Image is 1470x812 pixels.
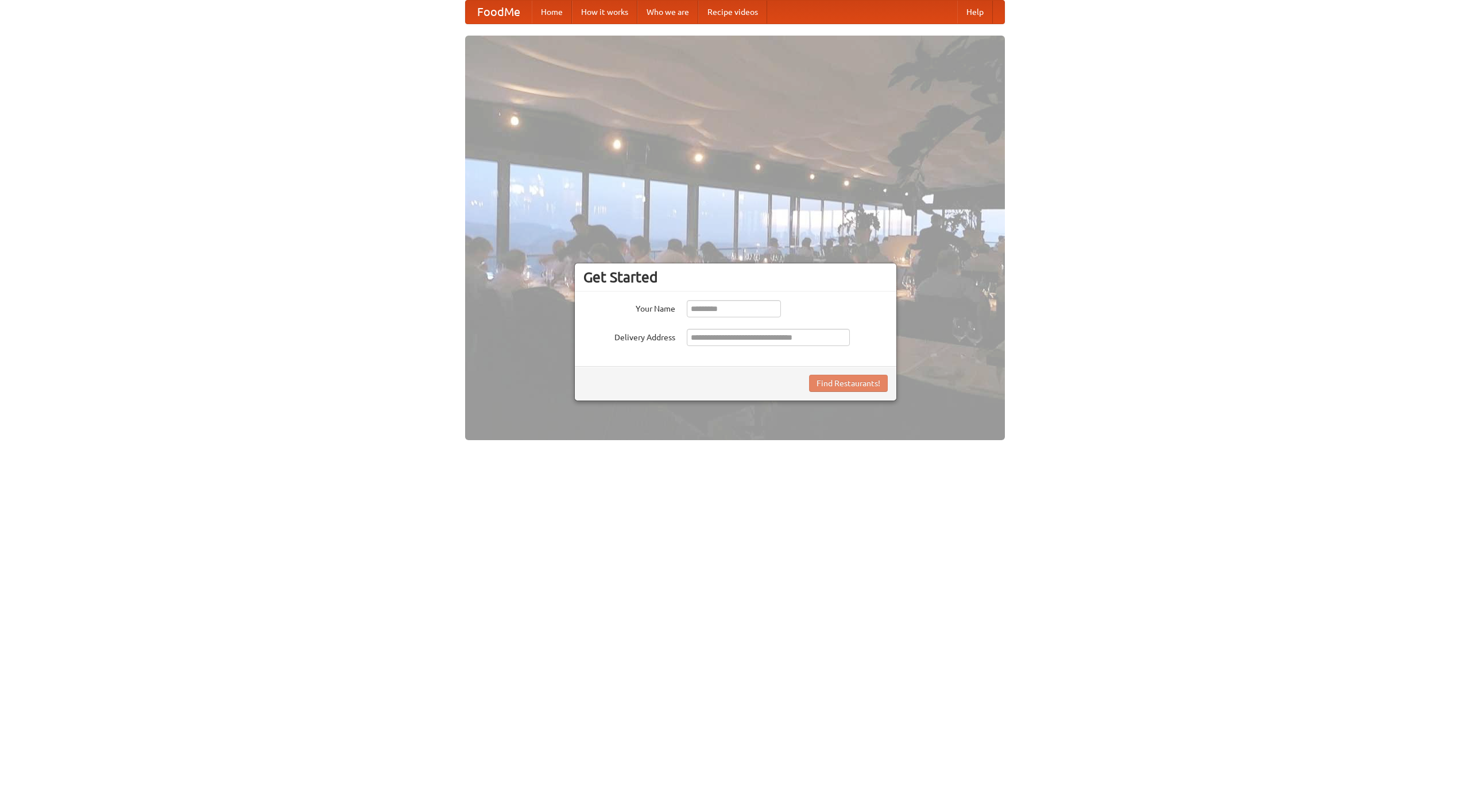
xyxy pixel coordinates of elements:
a: How it works [572,1,637,24]
label: Delivery Address [583,329,675,343]
a: Who we are [637,1,698,24]
a: Home [532,1,572,24]
a: Help [957,1,993,24]
button: Find Restaurants! [809,375,888,392]
label: Your Name [583,300,675,314]
a: FoodMe [466,1,532,24]
a: Recipe videos [698,1,767,24]
h3: Get Started [583,269,888,286]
